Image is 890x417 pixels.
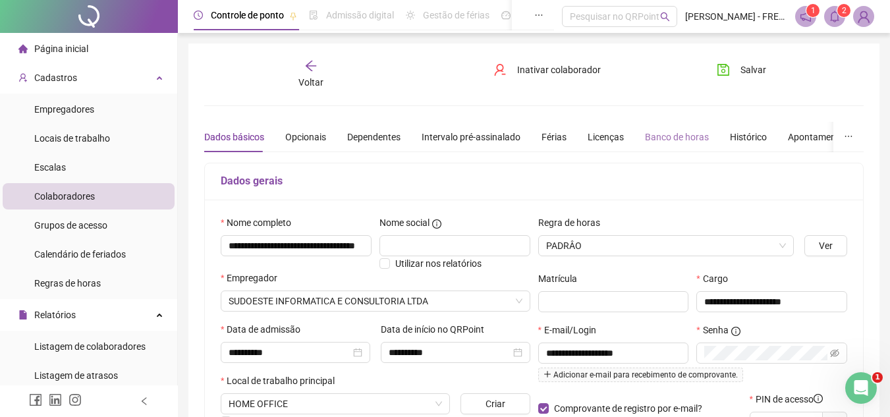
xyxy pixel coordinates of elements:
[29,393,42,406] span: facebook
[829,11,841,22] span: bell
[542,130,567,144] div: Férias
[588,130,624,144] div: Licenças
[49,393,62,406] span: linkedin
[34,220,107,231] span: Grupos de acesso
[685,9,787,24] span: [PERSON_NAME] - FREIRE INFORMÁTICA LTDA
[707,59,776,80] button: Salvar
[395,258,482,269] span: Utilizar nos relatórios
[34,278,101,289] span: Regras de horas
[304,59,318,72] span: arrow-left
[493,63,507,76] span: user-delete
[379,215,430,230] span: Nome social
[34,249,126,260] span: Calendário de feriados
[221,173,847,189] h5: Dados gerais
[845,372,877,404] iframe: Intercom live chat
[804,235,847,256] button: Ver
[34,133,110,144] span: Locais de trabalho
[543,370,551,378] span: plus
[229,394,442,414] span: HOME OFFICE
[534,11,543,20] span: ellipsis
[538,368,743,382] span: Adicionar e-mail para recebimento de comprovante.
[229,291,522,311] span: SUDOESTE INFORMATICA E CONSULTORIA LTDA
[34,104,94,115] span: Empregadores
[34,162,66,173] span: Escalas
[501,11,511,20] span: dashboard
[740,63,766,77] span: Salvar
[221,271,286,285] label: Empregador
[830,348,839,358] span: eye-invisible
[34,341,146,352] span: Listagem de colaboradores
[347,130,401,144] div: Dependentes
[221,374,343,388] label: Local de trabalho principal
[837,4,850,17] sup: 2
[34,43,88,54] span: Página inicial
[546,236,787,256] span: PADRÂO
[34,72,77,83] span: Cadastros
[800,11,812,22] span: notification
[432,219,441,229] span: info-circle
[730,130,767,144] div: Histórico
[538,215,609,230] label: Regra de horas
[517,63,601,77] span: Inativar colaborador
[819,238,833,253] span: Ver
[554,403,702,414] span: Comprovante de registro por e-mail?
[381,322,493,337] label: Data de início no QRPoint
[309,11,318,20] span: file-done
[34,370,118,381] span: Listagem de atrasos
[696,271,736,286] label: Cargo
[18,73,28,82] span: user-add
[289,12,297,20] span: pushpin
[872,372,883,383] span: 1
[298,77,323,88] span: Voltar
[814,394,823,403] span: info-circle
[204,130,264,144] div: Dados básicos
[756,392,823,406] span: PIN de acesso
[18,310,28,320] span: file
[460,393,530,414] button: Criar
[69,393,82,406] span: instagram
[645,130,709,144] div: Banco de horas
[406,11,415,20] span: sun
[660,12,670,22] span: search
[811,6,816,15] span: 1
[703,323,729,337] span: Senha
[34,191,95,202] span: Colaboradores
[538,323,605,337] label: E-mail/Login
[842,6,847,15] span: 2
[806,4,820,17] sup: 1
[833,122,864,152] button: ellipsis
[423,10,489,20] span: Gestão de férias
[140,397,149,406] span: left
[18,44,28,53] span: home
[211,10,284,20] span: Controle de ponto
[854,7,874,26] img: 1016
[731,327,740,336] span: info-circle
[486,397,505,411] span: Criar
[221,215,300,230] label: Nome completo
[538,271,586,286] label: Matrícula
[326,10,394,20] span: Admissão digital
[221,322,309,337] label: Data de admissão
[717,63,730,76] span: save
[484,59,611,80] button: Inativar colaborador
[285,130,326,144] div: Opcionais
[788,130,849,144] div: Apontamentos
[34,310,76,320] span: Relatórios
[422,130,520,144] div: Intervalo pré-assinalado
[194,11,203,20] span: clock-circle
[844,132,853,141] span: ellipsis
